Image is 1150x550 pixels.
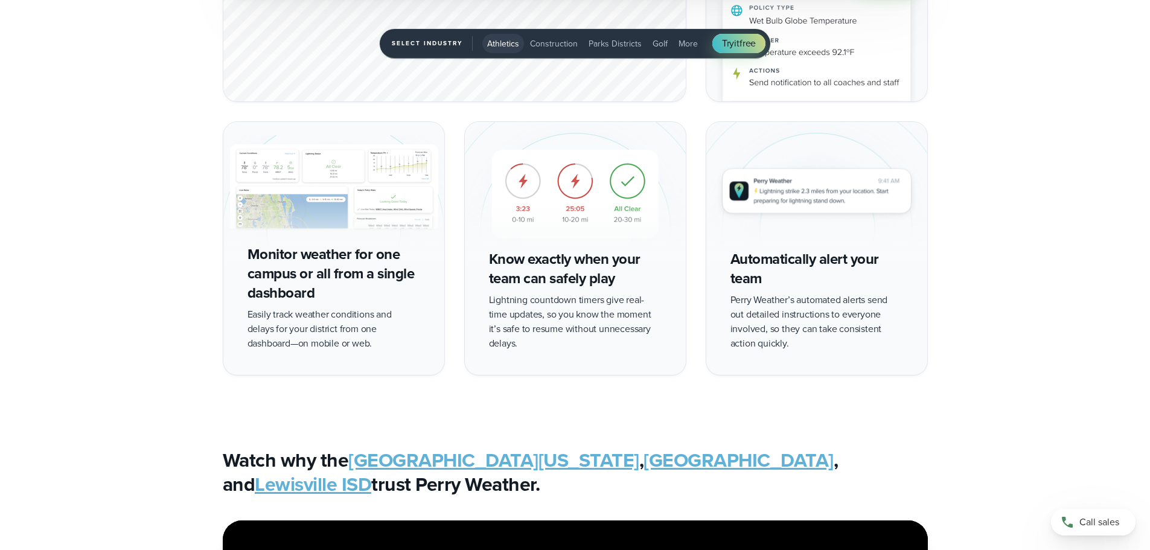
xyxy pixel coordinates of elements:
[734,36,740,50] span: it
[255,470,371,499] a: Lewisville ISD
[648,34,672,53] button: Golf
[392,36,473,51] span: Select Industry
[525,34,583,53] button: Construction
[712,34,765,53] a: Tryitfree
[487,37,519,50] span: Athletics
[530,37,578,50] span: Construction
[1051,509,1136,536] a: Call sales
[589,37,642,50] span: Parks Districts
[223,448,928,496] h3: Watch why the , , and trust Perry Weather.
[348,446,639,475] a: [GEOGRAPHIC_DATA][US_STATE]
[722,36,756,51] span: Try free
[644,446,834,475] a: [GEOGRAPHIC_DATA]
[653,37,668,50] span: Golf
[679,37,698,50] span: More
[482,34,524,53] button: Athletics
[674,34,703,53] button: More
[1079,515,1119,529] span: Call sales
[584,34,647,53] button: Parks Districts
